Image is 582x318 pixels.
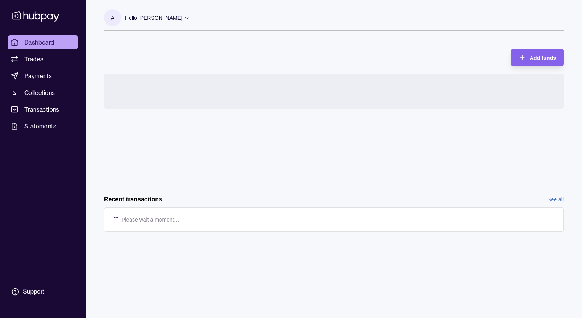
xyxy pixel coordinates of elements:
a: Dashboard [8,35,78,49]
span: Collections [24,88,55,97]
span: Trades [24,55,43,64]
p: Please wait a moment… [122,215,179,224]
a: See all [547,195,564,204]
span: Dashboard [24,38,54,47]
span: Transactions [24,105,59,114]
a: Collections [8,86,78,100]
p: Hello, [PERSON_NAME] [125,14,182,22]
button: Add funds [511,49,564,66]
span: Payments [24,71,52,80]
a: Support [8,284,78,300]
p: A [111,14,114,22]
a: Trades [8,52,78,66]
span: Statements [24,122,56,131]
h2: Recent transactions [104,195,162,204]
div: Support [23,287,44,296]
a: Statements [8,119,78,133]
span: Add funds [530,55,556,61]
a: Transactions [8,103,78,116]
a: Payments [8,69,78,83]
